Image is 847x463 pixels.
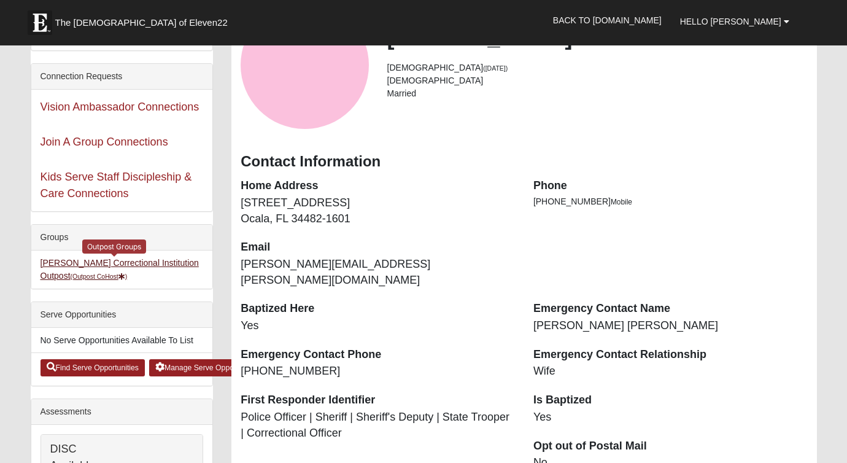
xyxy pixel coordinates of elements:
dt: Email [241,239,515,255]
a: [PERSON_NAME] Correctional Institution Outpost(Outpost CoHost) [41,258,199,281]
dt: Opt out of Postal Mail [533,438,808,454]
a: Back to [DOMAIN_NAME] [544,5,671,36]
a: Join A Group Connections [41,136,168,148]
dd: [STREET_ADDRESS] Ocala, FL 34482-1601 [241,195,515,227]
dd: [PERSON_NAME][EMAIL_ADDRESS][PERSON_NAME][DOMAIN_NAME] [241,257,515,288]
dd: Police Officer | Sheriff | Sheriff's Deputy | State Trooper | Correctional Officer [241,410,515,441]
dt: Phone [533,178,808,194]
dd: Yes [533,410,808,426]
dd: Wife [533,364,808,379]
dt: Is Baptized [533,392,808,408]
a: View Fullsize Photo [241,1,368,129]
dt: First Responder Identifier [241,392,515,408]
dt: Emergency Contact Name [533,301,808,317]
div: Groups [31,225,213,251]
dt: Emergency Contact Phone [241,347,515,363]
li: [DEMOGRAPHIC_DATA] [387,61,808,74]
a: Hello [PERSON_NAME] [671,6,799,37]
small: ([DATE]) [483,64,508,72]
div: Serve Opportunities [31,302,213,328]
h3: Contact Information [241,153,807,171]
li: [PHONE_NUMBER] [533,195,808,208]
dd: [PERSON_NAME] [PERSON_NAME] [533,318,808,334]
li: [DEMOGRAPHIC_DATA] [387,74,808,87]
div: Assessments [31,399,213,425]
img: Eleven22 logo [28,10,52,35]
div: Connection Requests [31,64,213,90]
dd: [PHONE_NUMBER] [241,364,515,379]
a: Kids Serve Staff Discipleship & Care Connections [41,171,192,200]
dt: Home Address [241,178,515,194]
span: Mobile [611,198,632,206]
span: Hello [PERSON_NAME] [680,17,781,26]
span: The [DEMOGRAPHIC_DATA] of Eleven22 [55,17,228,29]
dt: Emergency Contact Relationship [533,347,808,363]
a: The [DEMOGRAPHIC_DATA] of Eleven22 [21,4,267,35]
a: Find Serve Opportunities [41,359,145,376]
small: (Outpost CoHost ) [71,273,128,280]
li: No Serve Opportunities Available To List [31,328,213,353]
li: Married [387,87,808,100]
a: Vision Ambassador Connections [41,101,199,113]
dd: Yes [241,318,515,334]
dt: Baptized Here [241,301,515,317]
a: Manage Serve Opportunities [149,359,266,376]
div: Outpost Groups [82,239,146,254]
